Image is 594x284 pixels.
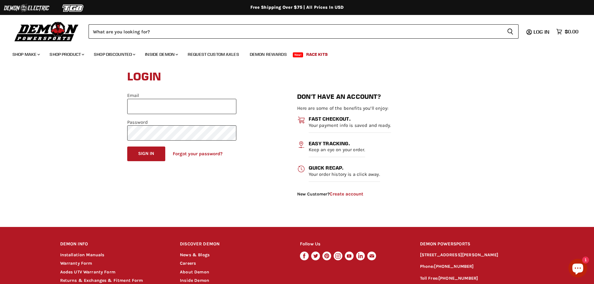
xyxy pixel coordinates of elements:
[3,2,50,14] img: Demon Electric Logo 2
[89,48,139,61] a: Shop Discounted
[8,48,44,61] a: Shop Make
[420,237,534,252] h2: DEMON POWERSPORTS
[12,20,81,42] img: Demon Powersports
[330,191,363,197] a: Create account
[180,278,209,283] a: Inside Demon
[309,172,380,182] p: Your order history is a click away.
[297,165,306,173] img: acc-icon3_27x26.png
[297,106,467,197] div: Here are some of the benefits you’ll enjoy:
[300,237,408,252] h2: Follow Us
[140,48,182,61] a: Inside Demon
[50,2,97,14] img: TGB Logo 2
[89,24,502,39] input: Search
[297,141,306,149] img: acc-icon2_27x26.png
[60,252,104,258] a: Installation Manuals
[183,48,244,61] a: Request Custom Axles
[297,116,306,124] img: acc-icon1_27x26.png
[173,151,223,156] a: Forgot your password?
[48,5,547,10] div: Free Shipping Over $75 | All Prices In USD
[309,165,380,171] h3: Quick recap.
[180,269,209,275] a: About Demon
[434,264,474,269] a: [PHONE_NUMBER]
[309,147,365,157] p: Keep an eye on your order.
[420,275,534,282] p: Toll Free:
[180,237,288,252] h2: DISCOVER DEMON
[180,252,210,258] a: News & Blogs
[245,48,292,61] a: Demon Rewards
[531,29,553,35] a: Log in
[60,237,168,252] h2: DEMON INFO
[293,52,303,57] span: New!
[297,191,467,197] span: New Customer?
[438,276,478,281] a: [PHONE_NUMBER]
[565,29,578,35] span: $0.00
[60,278,143,283] a: Returns & Exchanges & Fitment Form
[297,93,467,100] h2: Don't have an account?
[180,261,196,266] a: Careers
[89,24,519,39] form: Product
[302,48,332,61] a: Race Kits
[567,259,589,279] inbox-online-store-chat: Shopify online store chat
[420,252,534,259] p: [STREET_ADDRESS][PERSON_NAME]
[420,263,534,270] p: Phone:
[45,48,88,61] a: Shop Product
[309,141,365,146] h3: Easy tracking.
[309,116,391,122] h3: Fast checkout.
[60,269,115,275] a: Aodes UTV Warranty Form
[8,46,577,61] ul: Main menu
[309,123,391,133] p: Your payment info is saved and ready.
[502,24,519,39] button: Search
[127,147,165,161] button: Sign in
[553,27,582,36] a: $0.00
[534,29,549,35] span: Log in
[60,261,92,266] a: Warranty Form
[127,67,467,87] h1: Login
